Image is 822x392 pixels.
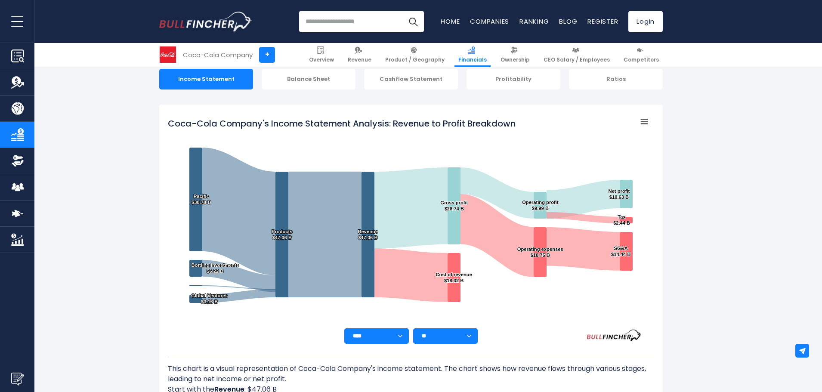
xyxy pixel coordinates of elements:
text: Revenue $47.06 B [358,229,378,240]
img: Ownership [11,154,24,167]
div: Cashflow Statement [364,69,458,90]
span: Competitors [624,56,659,63]
text: Global Ventures $3.13 B [191,293,228,304]
div: Ratios [569,69,663,90]
button: Search [402,11,424,32]
a: + [259,47,275,63]
text: Operating expenses $18.75 B [517,247,563,258]
a: CEO Salary / Employees [540,43,614,67]
text: Gross profit $28.74 B [440,200,468,211]
div: Profitability [467,69,560,90]
img: Bullfincher logo [159,12,252,31]
a: Register [587,17,618,26]
span: Product / Geography [385,56,445,63]
text: Operating profit $9.99 B [522,200,559,211]
text: Tax $2.44 B [613,214,630,225]
a: Login [628,11,663,32]
div: Coca-Cola Company [183,50,253,60]
a: Ranking [519,17,549,26]
text: Bottling investments $6.22 B [191,262,239,274]
span: CEO Salary / Employees [544,56,610,63]
a: Overview [305,43,338,67]
div: Income Statement [159,69,253,90]
a: Financials [454,43,491,67]
text: SG&A $14.44 B [611,246,630,257]
a: Competitors [620,43,663,67]
a: Companies [470,17,509,26]
a: Blog [559,17,577,26]
text: Products $47.06 B [272,229,293,240]
span: Financials [458,56,487,63]
a: Home [441,17,460,26]
tspan: Coca-Cola Company's Income Statement Analysis: Revenue to Profit Breakdown [168,117,516,130]
span: Revenue [348,56,371,63]
a: Go to homepage [159,12,252,31]
a: Product / Geography [381,43,448,67]
text: Pacific $38.78 B [192,194,211,205]
span: Ownership [501,56,530,63]
a: Ownership [497,43,534,67]
div: Balance Sheet [262,69,355,90]
text: Cost of revenue $18.32 B [436,272,472,283]
img: KO logo [160,46,176,63]
a: Revenue [344,43,375,67]
span: Overview [309,56,334,63]
svg: Coca-Cola Company's Income Statement Analysis: Revenue to Profit Breakdown [168,113,654,328]
text: Net profit $10.63 B [609,188,630,200]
